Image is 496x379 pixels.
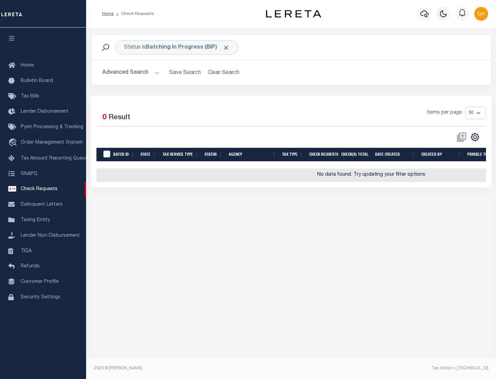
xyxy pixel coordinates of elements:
th: Check(s) Total [339,148,372,162]
span: 0 [102,114,106,121]
th: Batch Id: activate to sort column ascending [111,148,138,162]
span: Refunds [21,264,40,269]
th: Created By: activate to sort column ascending [418,148,465,162]
th: Tax Type: activate to sort column ascending [279,148,307,162]
img: logo-dark.svg [266,10,321,18]
button: Save Search [165,66,205,80]
img: svg+xml;base64,PHN2ZyB4bWxucz0iaHR0cDovL3d3dy53My5vcmcvMjAwMC9zdmciIHBvaW50ZXItZXZlbnRzPSJub25lIi... [474,7,488,21]
th: Tax Service Type: activate to sort column ascending [160,148,202,162]
li: Check Requests [114,11,154,17]
span: TIQA [21,248,32,253]
span: Tax Bills [21,94,39,99]
button: Advanced Search [102,66,159,80]
span: Delinquent Letters [21,202,63,207]
a: Home [102,12,114,16]
span: Bulletin Board [21,79,53,83]
span: Lender Non-Disbursement [21,233,80,238]
label: Result [108,112,130,123]
span: Lender Disbursement [21,109,69,114]
button: Clear Search [205,66,242,80]
i: travel_explore [8,139,19,147]
div: Tax Admin v.[TECHNICAL_ID] [296,365,488,371]
span: SNAPQ [21,171,38,176]
div: Status is [115,40,238,55]
th: Status: activate to sort column ascending [202,148,226,162]
span: Customer Profile [21,279,59,284]
th: Date Created: activate to sort column ascending [372,148,418,162]
span: Tax Amount Reporting Queue [21,156,88,161]
span: Home [21,63,34,68]
span: Check Requests [21,187,58,192]
b: Batching In Progress (BIP) [146,45,230,50]
span: Items per page [427,109,462,117]
span: Pymt Processing & Tracking [21,125,83,130]
span: Click to Remove [223,44,230,51]
span: Order Management System [21,140,83,145]
th: Agency: activate to sort column ascending [226,148,279,162]
th: State: activate to sort column ascending [138,148,160,162]
span: Taxing Entity [21,218,50,223]
th: Check Requests [307,148,339,162]
span: Security Settings [21,295,60,300]
div: 2025 © [PERSON_NAME]. [89,365,291,371]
